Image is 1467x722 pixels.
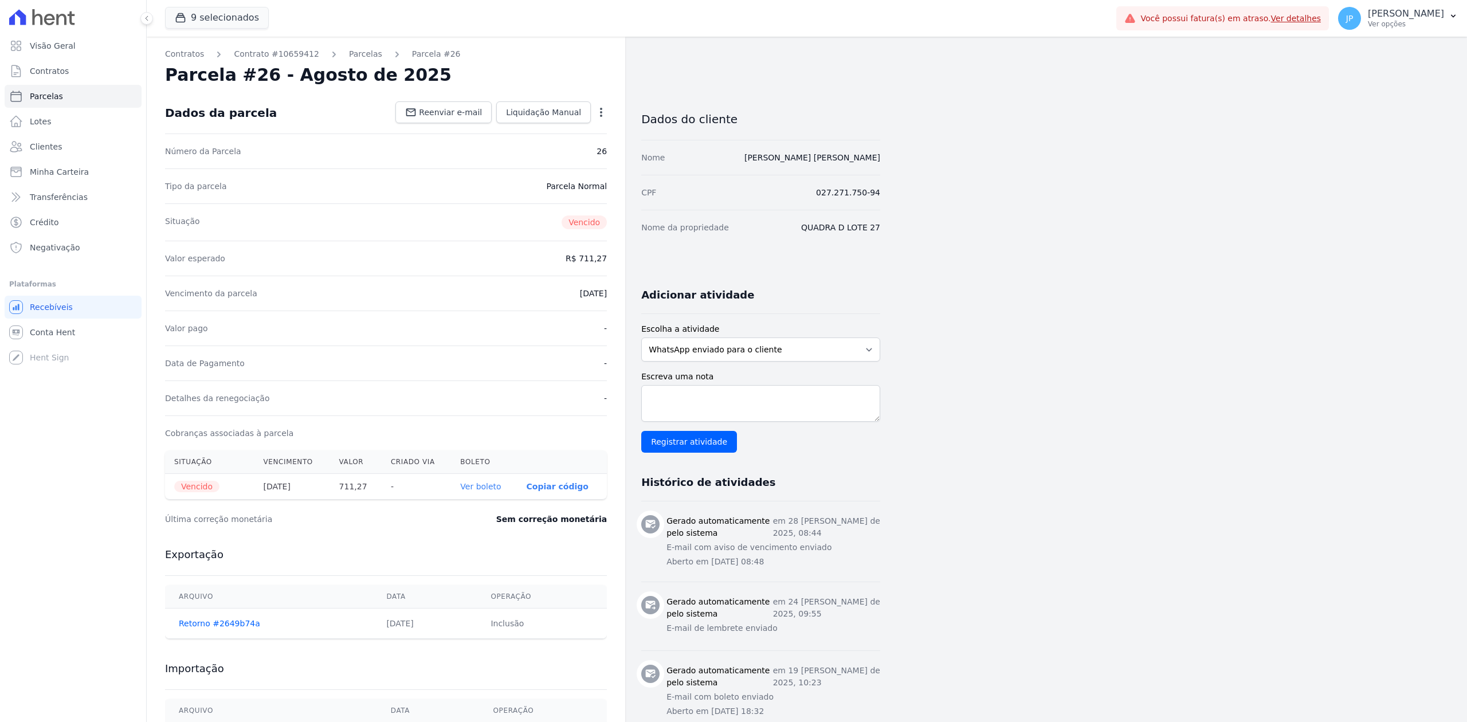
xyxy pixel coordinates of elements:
dt: Data de Pagamento [165,358,245,369]
dt: Vencimento da parcela [165,288,257,299]
th: Situação [165,450,254,474]
dt: Tipo da parcela [165,180,227,192]
span: Recebíveis [30,301,73,313]
h3: Gerado automaticamente pelo sistema [666,665,773,689]
dd: R$ 711,27 [566,253,607,264]
span: Parcelas [30,91,63,102]
span: Crédito [30,217,59,228]
dt: Valor pago [165,323,208,334]
nav: Breadcrumb [165,48,607,60]
span: Transferências [30,191,88,203]
a: Parcela #26 [412,48,461,60]
a: [PERSON_NAME] [PERSON_NAME] [744,153,880,162]
dt: Última correção monetária [165,513,426,525]
a: Contrato #10659412 [234,48,319,60]
dd: - [604,323,607,334]
div: Dados da parcela [165,106,277,120]
span: Vencido [174,481,219,492]
span: Clientes [30,141,62,152]
h3: Dados do cliente [641,112,880,126]
span: Visão Geral [30,40,76,52]
input: Registrar atividade [641,431,737,453]
th: Valor [330,450,382,474]
a: Retorno #2649b74a [179,619,260,628]
dd: Parcela Normal [546,180,607,192]
button: 9 selecionados [165,7,269,29]
h3: Histórico de atividades [641,476,775,489]
a: Parcelas [349,48,382,60]
p: em 28 [PERSON_NAME] de 2025, 08:44 [773,515,880,539]
dd: 027.271.750-94 [816,187,880,198]
h2: Parcela #26 - Agosto de 2025 [165,65,452,85]
a: Conta Hent [5,321,142,344]
th: Operação [477,585,607,609]
th: [DATE] [254,474,330,500]
dd: - [604,358,607,369]
dt: Cobranças associadas à parcela [165,427,293,439]
p: E-mail com aviso de vencimento enviado [666,541,880,554]
td: [DATE] [372,609,477,639]
button: Copiar código [527,482,589,491]
a: Parcelas [5,85,142,108]
span: Negativação [30,242,80,253]
p: E-mail de lembrete enviado [666,622,880,634]
h3: Exportação [165,548,607,562]
h3: Gerado automaticamente pelo sistema [666,515,773,539]
th: Criado via [382,450,451,474]
h3: Importação [165,662,607,676]
label: Escolha a atividade [641,323,880,335]
a: Ver detalhes [1271,14,1321,23]
dt: Número da Parcela [165,146,241,157]
p: [PERSON_NAME] [1368,8,1444,19]
p: E-mail com boleto enviado [666,691,880,703]
th: Boleto [451,450,517,474]
span: Você possui fatura(s) em atraso. [1140,13,1321,25]
h3: Gerado automaticamente pelo sistema [666,596,773,620]
dd: Sem correção monetária [496,513,607,525]
a: Reenviar e-mail [395,101,492,123]
p: Aberto em [DATE] 18:32 [666,705,880,717]
span: JP [1346,14,1354,22]
a: Clientes [5,135,142,158]
dt: Valor esperado [165,253,225,264]
div: Plataformas [9,277,137,291]
dt: Situação [165,215,200,229]
dd: 26 [597,146,607,157]
th: - [382,474,451,500]
th: Vencimento [254,450,330,474]
a: Minha Carteira [5,160,142,183]
label: Escreva uma nota [641,371,880,383]
th: Data [372,585,477,609]
td: Inclusão [477,609,607,639]
a: Recebíveis [5,296,142,319]
h3: Adicionar atividade [641,288,754,302]
a: Crédito [5,211,142,234]
button: JP [PERSON_NAME] Ver opções [1329,2,1467,34]
a: Transferências [5,186,142,209]
span: Liquidação Manual [506,107,581,118]
a: Ver boleto [460,482,501,491]
dt: Detalhes da renegociação [165,393,270,404]
span: Lotes [30,116,52,127]
th: 711,27 [330,474,382,500]
dd: [DATE] [580,288,607,299]
a: Contratos [5,60,142,83]
dd: - [604,393,607,404]
a: Negativação [5,236,142,259]
span: Reenviar e-mail [419,107,482,118]
th: Arquivo [165,585,372,609]
dt: CPF [641,187,656,198]
a: Lotes [5,110,142,133]
p: Ver opções [1368,19,1444,29]
span: Contratos [30,65,69,77]
dt: Nome da propriedade [641,222,729,233]
p: em 19 [PERSON_NAME] de 2025, 10:23 [773,665,880,689]
span: Conta Hent [30,327,75,338]
a: Contratos [165,48,204,60]
p: em 24 [PERSON_NAME] de 2025, 09:55 [773,596,880,620]
span: Minha Carteira [30,166,89,178]
span: Vencido [562,215,607,229]
a: Visão Geral [5,34,142,57]
dt: Nome [641,152,665,163]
